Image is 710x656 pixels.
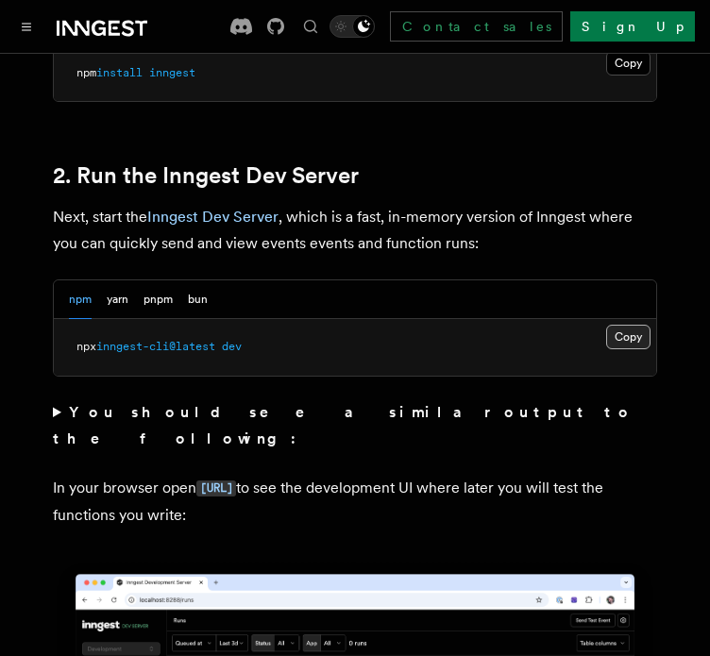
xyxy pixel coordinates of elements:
button: Copy [606,325,651,349]
a: Sign Up [570,11,695,42]
a: 2. Run the Inngest Dev Server [53,162,359,189]
a: Contact sales [390,11,563,42]
button: Copy [606,51,651,76]
span: install [96,66,143,79]
button: yarn [107,280,128,319]
span: inngest-cli@latest [96,340,215,353]
code: [URL] [196,480,236,496]
a: Inngest Dev Server [147,208,279,226]
p: Next, start the , which is a fast, in-memory version of Inngest where you can quickly send and vi... [53,204,657,257]
strong: You should see a similar output to the following: [53,403,634,447]
button: pnpm [144,280,173,319]
span: npx [76,340,96,353]
button: Toggle navigation [15,15,38,38]
span: dev [222,340,242,353]
a: [URL] [196,479,236,496]
span: inngest [149,66,195,79]
button: Find something... [299,15,322,38]
button: npm [69,280,92,319]
button: bun [188,280,208,319]
summary: You should see a similar output to the following: [53,399,657,452]
span: npm [76,66,96,79]
p: In your browser open to see the development UI where later you will test the functions you write: [53,475,657,529]
button: Toggle dark mode [330,15,375,38]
